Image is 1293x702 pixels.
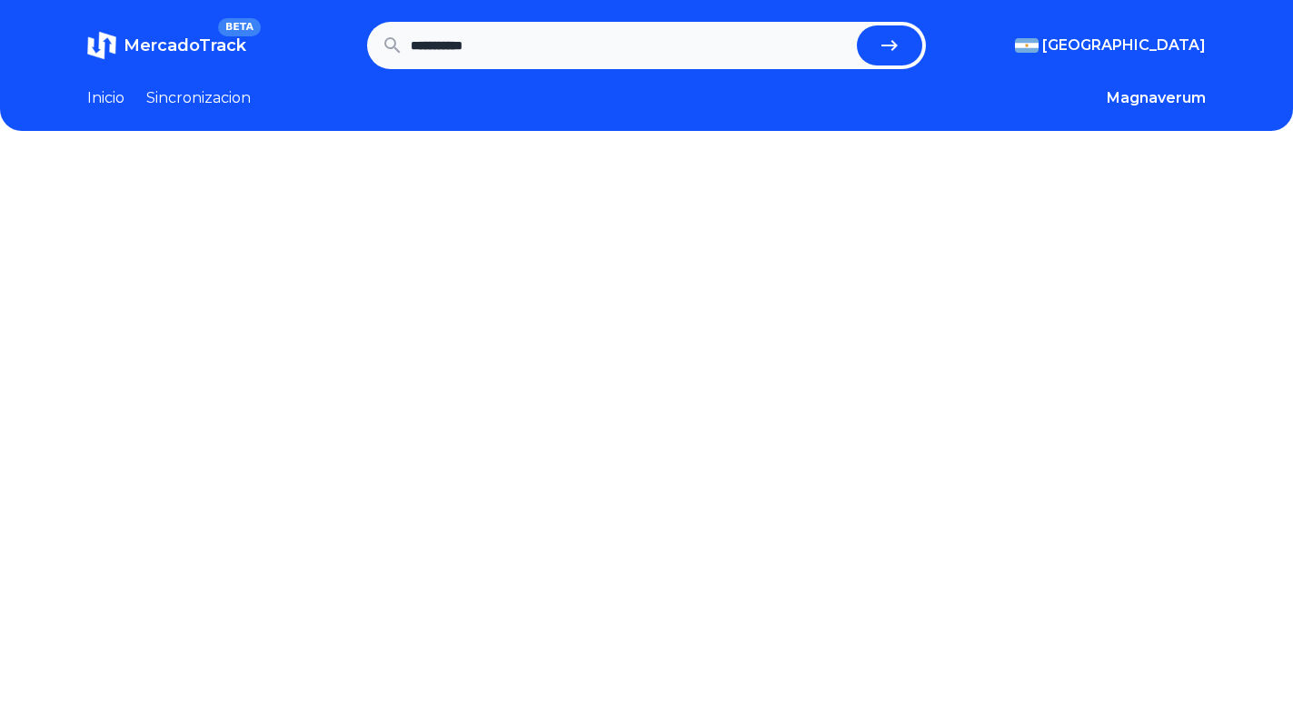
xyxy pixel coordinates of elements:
[1042,35,1206,56] span: [GEOGRAPHIC_DATA]
[87,31,116,60] img: MercadoTrack
[146,87,251,109] a: Sincronizacion
[1015,38,1039,53] img: Argentina
[1015,35,1206,56] button: [GEOGRAPHIC_DATA]
[87,31,246,60] a: MercadoTrackBETA
[218,18,261,36] span: BETA
[87,87,124,109] a: Inicio
[124,35,246,55] span: MercadoTrack
[1107,87,1206,109] button: Magnaverum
